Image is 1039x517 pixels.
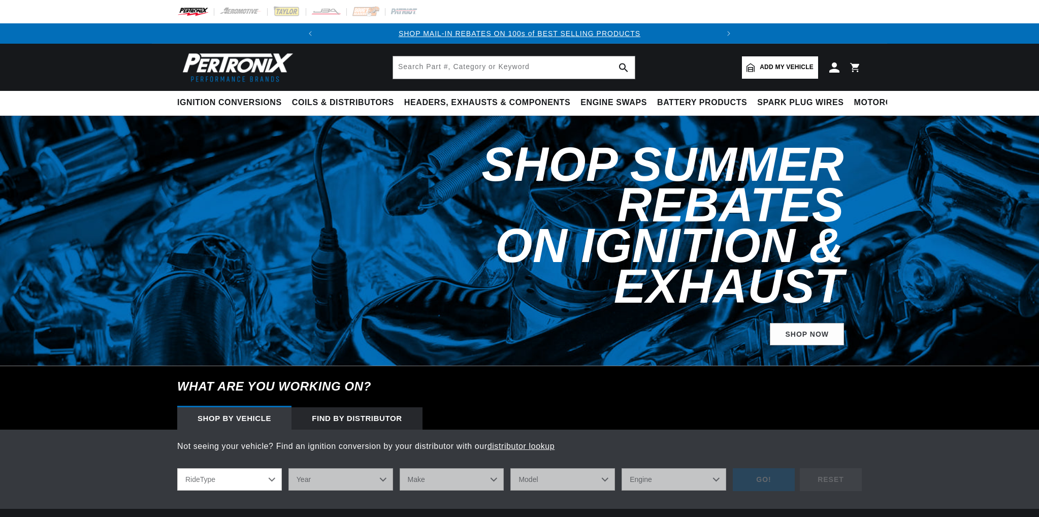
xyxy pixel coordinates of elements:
[152,23,887,44] slideshow-component: Translation missing: en.sections.announcements.announcement_bar
[580,98,647,108] span: Engine Swaps
[760,62,814,72] span: Add my vehicle
[287,91,399,115] summary: Coils & Distributors
[152,366,887,407] h6: What are you working on?
[300,23,320,44] button: Translation missing: en.sections.announcements.previous_announcement
[320,28,719,39] div: Announcement
[177,98,282,108] span: Ignition Conversions
[510,468,615,491] select: Model
[770,323,844,346] a: SHOP NOW
[400,468,504,491] select: Make
[177,468,282,491] select: RideType
[410,144,844,307] h2: Shop Summer Rebates on Ignition & Exhaust
[177,50,294,85] img: Pertronix
[393,56,635,79] input: Search Part #, Category or Keyword
[404,98,570,108] span: Headers, Exhausts & Components
[854,98,915,108] span: Motorcycle
[292,98,394,108] span: Coils & Distributors
[719,23,739,44] button: Translation missing: en.sections.announcements.next_announcement
[488,442,555,450] a: distributor lookup
[399,29,640,38] a: SHOP MAIL-IN REBATES ON 100s of BEST SELLING PRODUCTS
[652,91,752,115] summary: Battery Products
[288,468,393,491] select: Year
[757,98,843,108] span: Spark Plug Wires
[177,440,862,453] p: Not seeing your vehicle? Find an ignition conversion by your distributor with our
[575,91,652,115] summary: Engine Swaps
[612,56,635,79] button: search button
[399,91,575,115] summary: Headers, Exhausts & Components
[849,91,920,115] summary: Motorcycle
[742,56,818,79] a: Add my vehicle
[177,91,287,115] summary: Ignition Conversions
[177,407,291,430] div: Shop by vehicle
[752,91,849,115] summary: Spark Plug Wires
[622,468,726,491] select: Engine
[291,407,423,430] div: Find by Distributor
[657,98,747,108] span: Battery Products
[320,28,719,39] div: 1 of 2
